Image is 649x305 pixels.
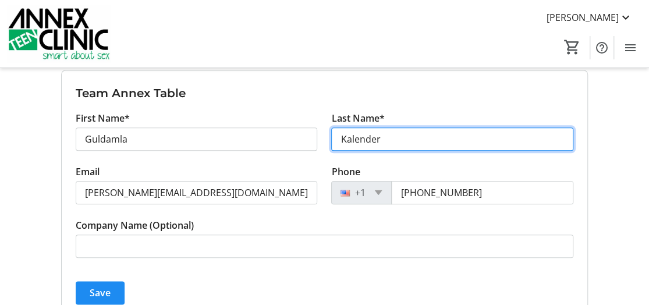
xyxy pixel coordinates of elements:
span: [PERSON_NAME] [547,10,619,24]
button: Menu [619,36,642,59]
label: Company Name (Optional) [76,218,194,232]
img: Annex Teen Clinic's Logo [7,5,111,63]
span: Save [90,286,111,300]
button: Cart [562,37,583,58]
label: Email [76,165,100,179]
label: Last Name* [331,111,384,125]
button: Help [590,36,613,59]
input: (201) 555-0123 [391,181,573,204]
label: First Name* [76,111,130,125]
button: Save [76,281,125,304]
h3: Team Annex Table [76,84,573,102]
label: Phone [331,165,360,179]
button: [PERSON_NAME] [537,8,642,27]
